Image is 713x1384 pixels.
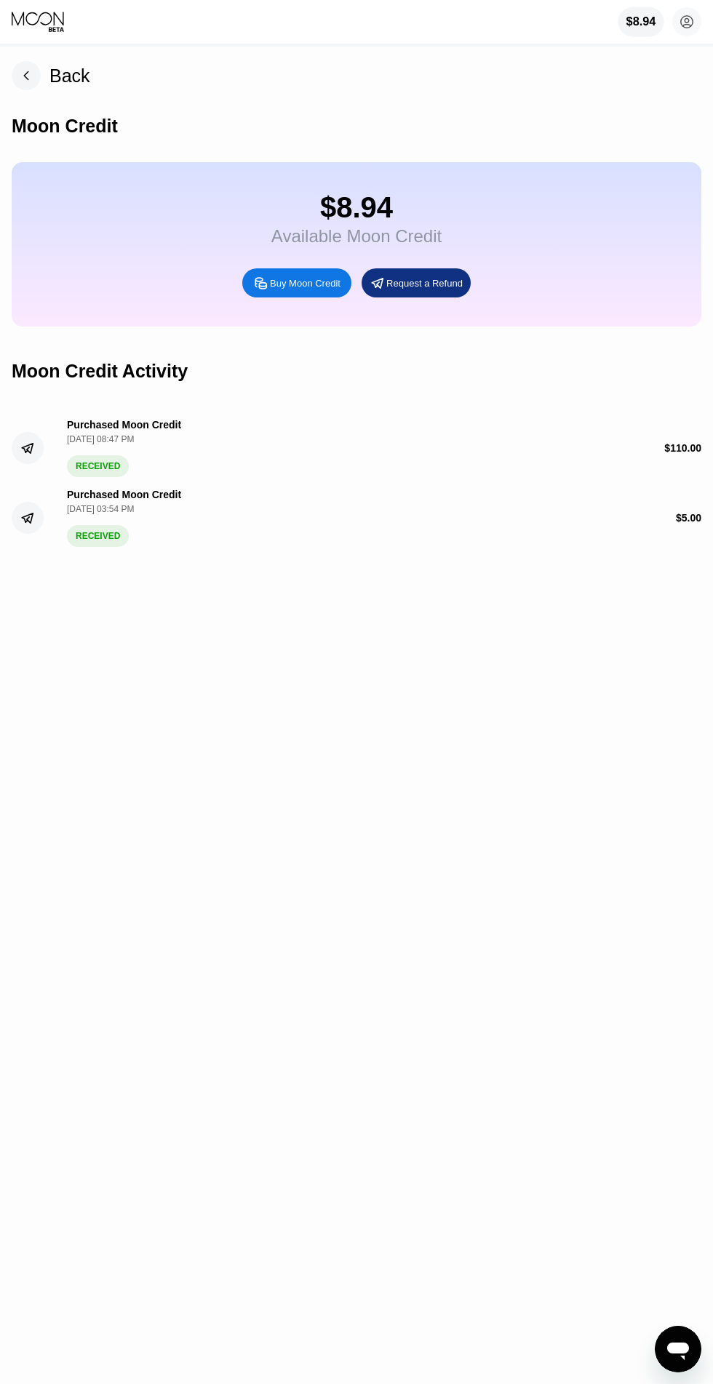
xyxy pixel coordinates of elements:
[49,65,90,87] div: Back
[270,277,340,289] div: Buy Moon Credit
[362,268,471,297] div: Request a Refund
[271,191,442,224] div: $8.94
[664,442,701,454] div: $ 110.00
[67,489,181,500] div: Purchased Moon Credit
[676,512,701,524] div: $ 5.00
[67,525,129,547] div: RECEIVED
[12,361,188,382] div: Moon Credit Activity
[618,7,664,37] div: $8.94
[12,61,90,90] div: Back
[655,1326,701,1372] iframe: Button to launch messaging window
[67,455,129,477] div: RECEIVED
[271,226,442,247] div: Available Moon Credit
[386,277,463,289] div: Request a Refund
[12,116,118,137] div: Moon Credit
[67,434,185,444] div: [DATE] 08:47 PM
[242,268,351,297] div: Buy Moon Credit
[67,419,181,431] div: Purchased Moon Credit
[626,15,656,28] div: $8.94
[67,504,185,514] div: [DATE] 03:54 PM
